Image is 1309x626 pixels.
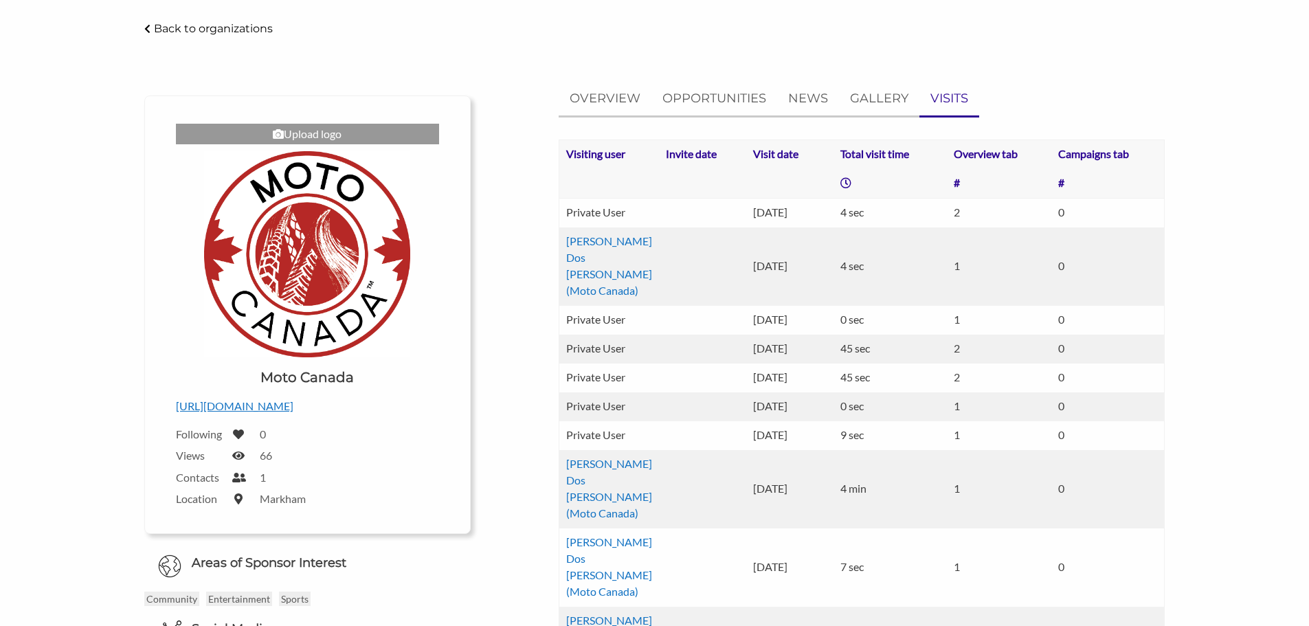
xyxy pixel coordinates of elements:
[1051,139,1165,169] th: Campaigns tab
[1051,421,1165,450] td: 0
[947,421,1051,450] td: 1
[947,227,1051,306] td: 1
[134,555,481,572] h6: Areas of Sponsor Interest
[1051,364,1165,392] td: 0
[746,227,833,306] td: [DATE]
[559,364,659,392] td: Private User
[833,528,947,607] td: 7 sec
[559,335,659,364] td: Private User
[559,421,659,450] td: Private User
[566,457,652,519] a: [PERSON_NAME] Dos [PERSON_NAME] (Moto Canada)
[570,89,640,109] p: OVERVIEW
[260,471,266,484] label: 1
[559,139,659,169] th: Visiting user
[833,139,947,169] th: Total visit time
[947,198,1051,227] td: 2
[566,234,652,297] a: [PERSON_NAME] Dos [PERSON_NAME] (Moto Canada)
[1051,198,1165,227] td: 0
[260,427,266,440] label: 0
[947,528,1051,607] td: 1
[559,198,659,227] td: Private User
[204,151,410,357] img: Moto Canada Logo
[833,364,947,392] td: 45 sec
[746,392,833,421] td: [DATE]
[833,227,947,306] td: 4 sec
[279,592,311,606] p: Sports
[947,139,1051,169] th: Overview tab
[154,22,273,35] p: Back to organizations
[850,89,908,109] p: GALLERY
[1051,227,1165,306] td: 0
[176,427,224,440] label: Following
[833,335,947,364] td: 45 sec
[746,421,833,450] td: [DATE]
[833,306,947,335] td: 0 sec
[559,392,659,421] td: Private User
[1051,306,1165,335] td: 0
[1051,392,1165,421] td: 0
[566,535,652,598] a: [PERSON_NAME] Dos [PERSON_NAME] (Moto Canada)
[260,449,272,462] label: 66
[947,450,1051,528] td: 1
[746,139,833,169] th: Visit date
[144,592,199,606] p: Community
[176,397,439,415] p: [URL][DOMAIN_NAME]
[833,421,947,450] td: 9 sec
[746,198,833,227] td: [DATE]
[746,335,833,364] td: [DATE]
[947,306,1051,335] td: 1
[559,306,659,335] td: Private User
[788,89,828,109] p: NEWS
[930,89,968,109] p: VISITS
[833,198,947,227] td: 4 sec
[260,368,354,387] h1: Moto Canada
[176,492,224,505] label: Location
[947,392,1051,421] td: 1
[746,306,833,335] td: [DATE]
[833,392,947,421] td: 0 sec
[947,364,1051,392] td: 2
[662,89,766,109] p: OPPORTUNITIES
[1051,335,1165,364] td: 0
[746,450,833,528] td: [DATE]
[176,124,439,144] div: Upload logo
[947,169,1051,199] th: #
[206,592,272,606] p: Entertainment
[746,528,833,607] td: [DATE]
[1051,528,1165,607] td: 0
[1051,169,1165,199] th: #
[746,364,833,392] td: [DATE]
[176,449,224,462] label: Views
[833,450,947,528] td: 4 min
[260,492,306,505] label: Markham
[176,471,224,484] label: Contacts
[158,555,181,578] img: Globe Icon
[1051,450,1165,528] td: 0
[659,139,746,169] th: Invite date
[947,335,1051,364] td: 2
